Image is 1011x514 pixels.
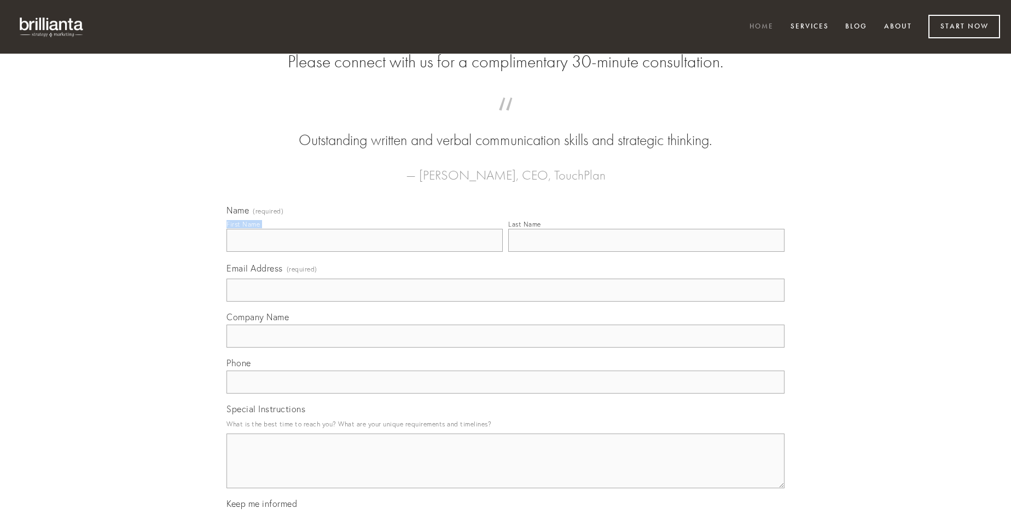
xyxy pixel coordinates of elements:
[244,108,767,130] span: “
[226,263,283,274] span: Email Address
[508,220,541,228] div: Last Name
[226,220,260,228] div: First Name
[226,403,305,414] span: Special Instructions
[226,357,251,368] span: Phone
[742,18,781,36] a: Home
[226,205,249,216] span: Name
[877,18,919,36] a: About
[838,18,874,36] a: Blog
[287,262,317,276] span: (required)
[928,15,1000,38] a: Start Now
[226,417,785,431] p: What is the best time to reach you? What are your unique requirements and timelines?
[783,18,836,36] a: Services
[226,311,289,322] span: Company Name
[226,498,297,509] span: Keep me informed
[244,108,767,151] blockquote: Outstanding written and verbal communication skills and strategic thinking.
[226,51,785,72] h2: Please connect with us for a complimentary 30-minute consultation.
[244,151,767,186] figcaption: — [PERSON_NAME], CEO, TouchPlan
[11,11,93,43] img: brillianta - research, strategy, marketing
[253,208,283,215] span: (required)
